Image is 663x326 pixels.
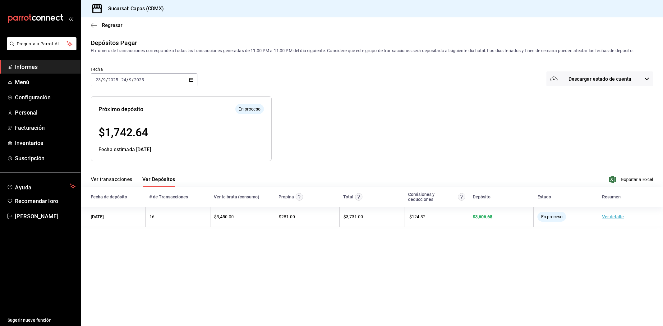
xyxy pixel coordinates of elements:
[217,214,234,219] font: 3,450.00
[91,194,127,199] font: Fecha de depósito
[238,106,260,111] font: En proceso
[91,176,175,187] div: pestañas de navegación
[134,77,144,82] input: ----
[108,6,164,11] font: Sucursal: Capas (CDMX)
[4,45,76,52] a: Pregunta a Parrot AI
[602,214,624,219] font: Ver detalle
[279,214,281,219] font: $
[343,214,346,219] font: $
[15,125,45,131] font: Facturación
[15,184,32,191] font: Ayuda
[621,177,653,182] font: Exportar a Excel
[602,194,621,199] font: Resumen
[408,192,435,202] font: Comisiones y deducciones
[91,67,103,72] font: Fecha
[355,193,362,201] svg: Este monto equivale al total de la venta más otros bonos antes de aplicar comisión e IVA.
[102,22,122,28] font: Regresar
[537,212,566,222] div: El depósito aún no se ha enviado a tu cuenta bancaria.
[610,176,653,183] button: Exportar a Excel
[108,77,118,82] input: ----
[91,22,122,28] button: Regresar
[99,126,105,139] font: $
[106,77,108,82] font: /
[214,194,259,199] font: Venta bruta (consumo)
[569,76,631,82] font: Descargar estado de cuenta
[99,106,143,112] font: Próximo depósito
[7,318,52,323] font: Sugerir nueva función
[142,176,175,182] font: Ver Depósitos
[7,37,76,50] button: Pregunta a Parrot AI
[408,214,409,219] font: -
[409,214,412,219] font: $
[91,39,137,47] font: Depósitos Pagar
[281,214,295,219] font: 281.00
[91,48,634,53] font: El número de transacciones corresponde a todas las transacciones generadas de 11:00 PM a 11:00 PM...
[132,77,134,82] font: /
[17,41,59,46] font: Pregunta a Parrot AI
[279,194,294,199] font: Propina
[214,214,217,219] font: $
[343,194,353,199] font: Total
[91,176,132,182] font: Ver transacciones
[15,155,44,161] font: Suscripción
[15,64,38,70] font: Informes
[458,193,465,201] svg: Contempla comisión de ventas y propinas, IVA, cancelaciones y devoluciones.
[546,71,653,86] button: Descargar estado de cuenta
[296,193,303,201] svg: Las propinas mostradas excluyen toda configuración de retención.
[121,77,127,82] input: --
[150,215,154,220] font: 16
[15,213,58,220] font: [PERSON_NAME]
[537,194,551,199] font: Estado
[475,214,492,219] font: 3,606.68
[99,147,151,152] font: Fecha estimada [DATE]
[15,198,58,204] font: Recomendar loro
[473,214,475,219] font: $
[91,215,104,220] font: [DATE]
[235,104,264,114] div: El depósito aún no se ha enviado a tu cuenta bancaria.
[15,79,30,85] font: Menú
[119,77,120,82] font: -
[101,77,103,82] font: /
[541,214,563,219] font: En proceso
[346,214,363,219] font: 3,731.00
[149,194,188,199] font: # de Transacciones
[412,214,426,219] font: 124.32
[127,77,128,82] font: /
[15,109,38,116] font: Personal
[68,16,73,21] button: abrir_cajón_menú
[15,140,43,146] font: Inventarios
[103,77,106,82] input: --
[105,126,148,139] font: 1,742.64
[95,77,101,82] input: --
[15,94,51,101] font: Configuración
[129,77,132,82] input: --
[473,194,490,199] font: Depósito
